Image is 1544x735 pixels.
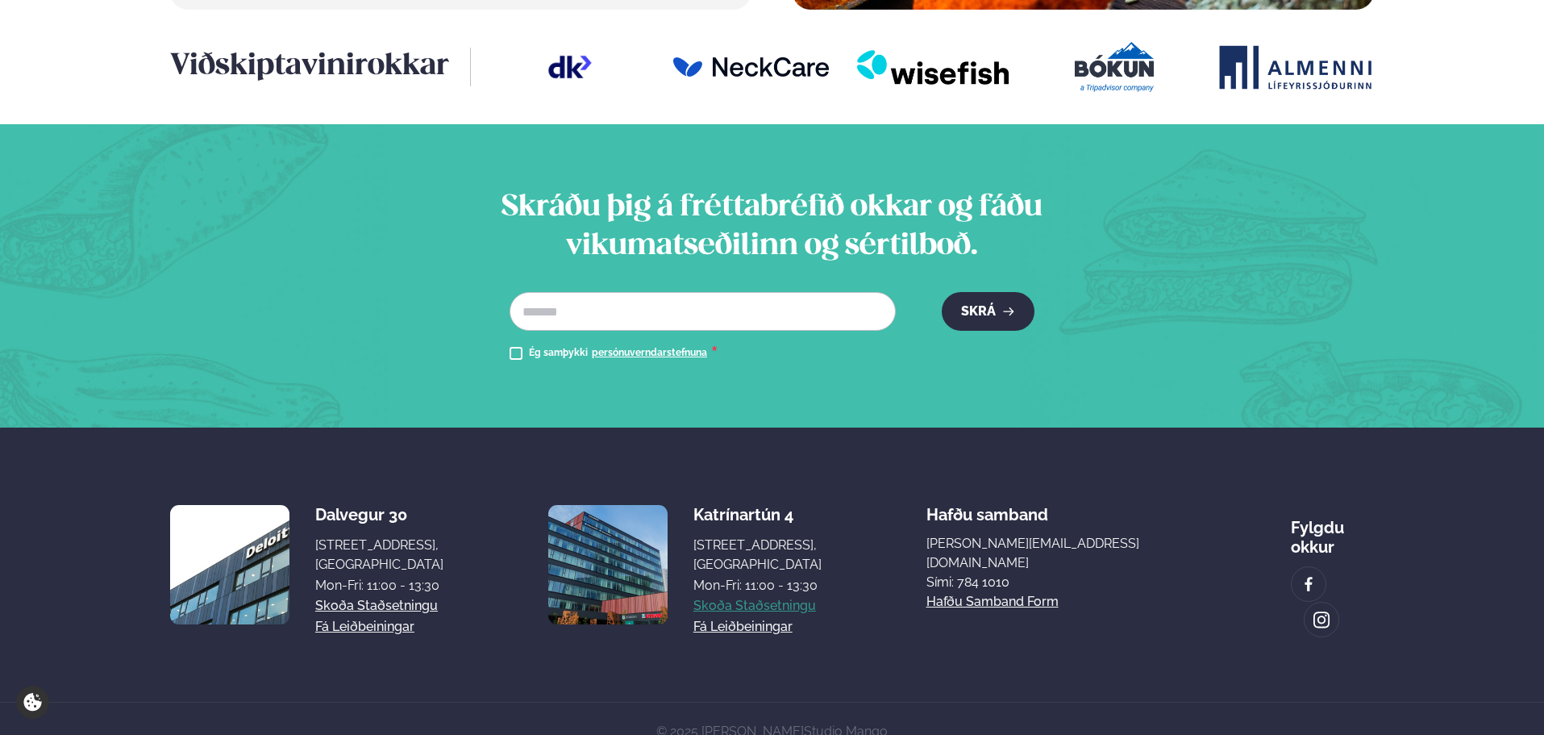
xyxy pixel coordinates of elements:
a: [PERSON_NAME][EMAIL_ADDRESS][DOMAIN_NAME] [926,534,1186,573]
img: image alt [855,42,1010,92]
div: Ég samþykki [529,344,718,363]
a: Cookie settings [16,686,49,719]
a: Skoða staðsetningu [315,596,438,616]
p: Sími: 784 1010 [926,573,1186,592]
div: Mon-Fri: 11:00 - 13:30 [315,576,443,595]
a: image alt [1305,603,1338,637]
img: image alt [673,48,829,86]
div: Dalvegur 30 [315,505,443,524]
img: image alt [1300,575,1317,594]
img: image alt [1313,611,1330,629]
div: [STREET_ADDRESS], [GEOGRAPHIC_DATA] [315,536,443,574]
h3: okkar [170,48,471,86]
a: image alt [1292,567,1326,601]
a: Fá leiðbeiningar [315,617,414,637]
h2: Skráðu þig á fréttabréfið okkar og fáðu vikumatseðilinn og sértilboð. [455,189,1089,266]
div: Katrínartún 4 [693,505,822,524]
div: [STREET_ADDRESS], [GEOGRAPHIC_DATA] [693,536,822,574]
button: Skrá [942,292,1034,331]
div: Mon-Fri: 11:00 - 13:30 [693,576,822,595]
img: image alt [170,505,289,624]
span: Hafðu samband [926,492,1048,524]
div: Fylgdu okkur [1291,505,1374,557]
a: Fá leiðbeiningar [693,617,793,637]
a: Hafðu samband form [926,592,1059,612]
a: persónuverndarstefnuna [592,347,707,360]
img: image alt [492,42,647,92]
span: Viðskiptavinir [170,52,368,81]
a: Skoða staðsetningu [693,596,816,616]
img: image alt [1218,42,1374,92]
img: image alt [1037,42,1192,92]
img: image alt [548,505,668,624]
